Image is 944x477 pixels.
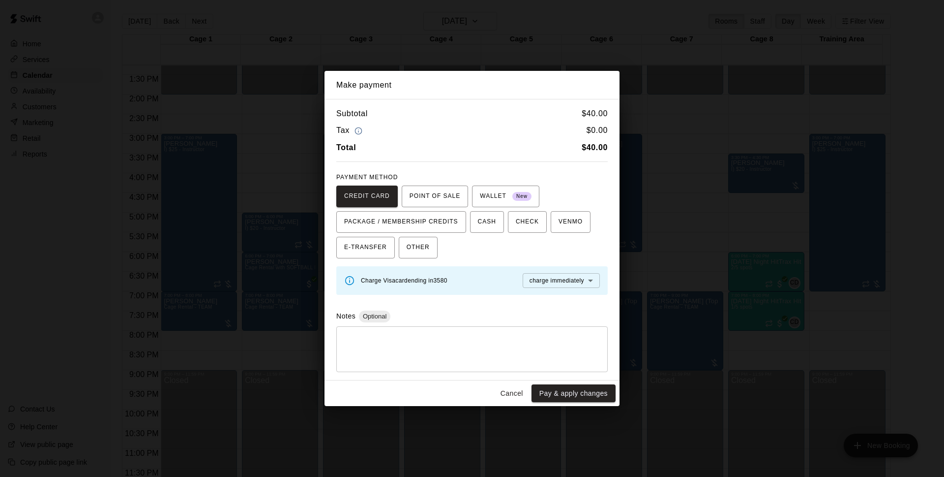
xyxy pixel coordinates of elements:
[587,124,608,137] h6: $ 0.00
[324,71,619,99] h2: Make payment
[496,384,528,403] button: Cancel
[407,240,430,255] span: OTHER
[336,174,398,181] span: PAYMENT METHOD
[344,214,458,230] span: PACKAGE / MEMBERSHIP CREDITS
[516,214,539,230] span: CHECK
[399,237,438,258] button: OTHER
[551,211,590,233] button: VENMO
[512,190,531,203] span: New
[336,186,398,207] button: CREDIT CARD
[336,107,368,120] h6: Subtotal
[361,277,447,284] span: Charge Visa card ending in 3580
[582,107,608,120] h6: $ 40.00
[470,211,504,233] button: CASH
[336,143,356,152] b: Total
[336,211,466,233] button: PACKAGE / MEMBERSHIP CREDITS
[530,277,584,284] span: charge immediately
[559,214,583,230] span: VENMO
[478,214,496,230] span: CASH
[336,124,365,137] h6: Tax
[336,237,395,258] button: E-TRANSFER
[336,312,355,320] label: Notes
[344,240,387,255] span: E-TRANSFER
[410,189,460,204] span: POINT OF SALE
[472,186,539,207] button: WALLET New
[359,313,390,320] span: Optional
[402,186,468,207] button: POINT OF SALE
[344,189,390,204] span: CREDIT CARD
[582,143,608,152] b: $ 40.00
[480,189,531,204] span: WALLET
[531,384,616,403] button: Pay & apply changes
[508,211,547,233] button: CHECK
